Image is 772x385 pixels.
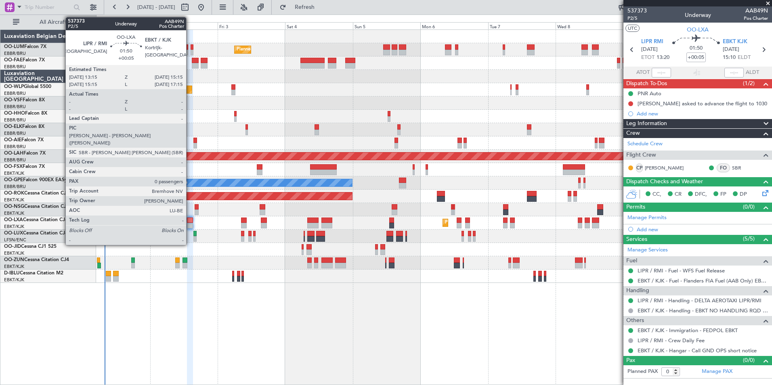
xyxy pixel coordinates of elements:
a: OO-AIEFalcon 7X [4,138,44,142]
div: Sun 5 [353,22,420,29]
a: EBKT/KJK [4,250,24,256]
a: EBKT / KJK - Hangar - Call GND OPS short notice [638,347,757,354]
a: OO-NSGCessna Citation CJ4 [4,204,69,209]
a: LIPR / RMI - Fuel - WFS Fuel Release [638,267,725,274]
span: (1/2) [743,79,755,88]
a: OO-WLPGlobal 5500 [4,84,51,89]
span: OO-ZUN [4,257,24,262]
button: Refresh [276,1,324,14]
a: OO-LAHFalcon 7X [4,151,46,156]
span: LIPR RMI [641,38,663,46]
span: OO-VSF [4,98,23,103]
div: Tue 7 [488,22,556,29]
a: EBBR/BRU [4,50,26,56]
a: OO-FAEFalcon 7X [4,58,45,63]
span: ALDT [746,69,759,77]
button: UTC [625,25,640,32]
span: (0/0) [743,356,755,364]
a: LIPR / RMI - Crew Daily Fee [638,337,705,344]
div: Planned Maint Kortrijk-[GEOGRAPHIC_DATA] [445,217,539,229]
a: Schedule Crew [627,140,663,148]
div: PNR Auto [638,90,661,97]
a: EBBR/BRU [4,130,26,136]
div: Wed 8 [556,22,623,29]
span: Pos Charter [744,15,768,22]
a: LFSN/ENC [4,237,26,243]
a: OO-GPEFalcon 900EX EASy II [4,178,71,182]
span: OO-ROK [4,191,24,196]
span: OO-JID [4,244,21,249]
div: Planned Maint [GEOGRAPHIC_DATA] ([GEOGRAPHIC_DATA] National) [124,44,270,56]
a: EBBR/BRU [4,157,26,163]
div: No Crew Malaga [152,177,187,189]
span: OO-LXA [687,25,709,34]
a: EBKT/KJK [4,224,24,230]
span: FP [720,190,726,199]
a: EBKT/KJK [4,197,24,203]
a: SBR [732,164,750,172]
a: Manage Services [627,246,668,254]
a: EBBR/BRU [4,64,26,70]
a: EBKT/KJK [4,210,24,216]
a: OO-VSFFalcon 8X [4,98,45,103]
div: FO [717,163,730,172]
span: Handling [626,286,649,295]
a: OO-FSXFalcon 7X [4,164,45,169]
label: Planned PAX [627,368,658,376]
div: Underway [685,11,711,19]
a: EBKT/KJK [4,264,24,270]
a: OO-ELKFalcon 8X [4,124,44,129]
span: Others [626,316,644,325]
span: OO-NSG [4,204,24,209]
div: Add new [637,226,768,233]
a: D-IBLUCessna Citation M2 [4,271,63,276]
div: Mon 6 [420,22,488,29]
span: Crew [626,129,640,138]
div: Add new [637,110,768,117]
span: P2/5 [627,15,647,22]
div: Planned Maint [GEOGRAPHIC_DATA] ([GEOGRAPHIC_DATA] National) [237,44,383,56]
div: Planned Maint Milan (Linate) [127,84,185,96]
span: CC, [652,190,661,199]
span: Dispatch To-Dos [626,79,667,88]
div: Thu 2 [150,22,218,29]
div: Sat 4 [285,22,352,29]
span: OO-ELK [4,124,22,129]
span: Leg Information [626,119,667,128]
div: [PERSON_NAME] asked to advance the flight to 1030 [638,100,767,107]
span: Refresh [288,4,322,10]
a: EBBR/BRU [4,144,26,150]
span: OO-GPE [4,178,23,182]
span: EBKT KJK [723,38,747,46]
a: Manage Permits [627,214,667,222]
span: 15:10 [723,54,736,62]
div: CP [636,163,643,172]
span: [DATE] - [DATE] [137,4,175,11]
a: OO-ZUNCessna Citation CJ4 [4,257,69,262]
span: 537373 [627,6,647,15]
span: AAB49N [744,6,768,15]
span: OO-LXA [4,218,23,222]
span: D-IBLU [4,271,20,276]
span: Pax [626,356,635,365]
span: OO-LUM [4,44,24,49]
a: LIPR / RMI - Handling - DELTA AEROTAXI LIPR/RMI [638,297,762,304]
a: EBBR/BRU [4,90,26,96]
span: [DATE] [723,46,739,54]
span: OO-LUX [4,231,23,236]
span: OO-LAH [4,151,23,156]
a: EBKT/KJK [4,170,24,176]
span: OO-HHO [4,111,25,116]
a: OO-LUMFalcon 7X [4,44,46,49]
div: [DATE] [98,16,111,23]
span: All Aircraft [21,19,85,25]
button: All Aircraft [9,16,88,29]
span: Fuel [626,256,637,266]
span: ELDT [738,54,751,62]
a: EBBR/BRU [4,184,26,190]
a: EBKT/KJK [4,277,24,283]
a: EBKT / KJK - Handling - EBKT NO HANDLING RQD FOR CJ [638,307,768,314]
a: OO-LUXCessna Citation CJ4 [4,231,68,236]
span: (0/0) [743,203,755,211]
div: Wed 1 [82,22,150,29]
